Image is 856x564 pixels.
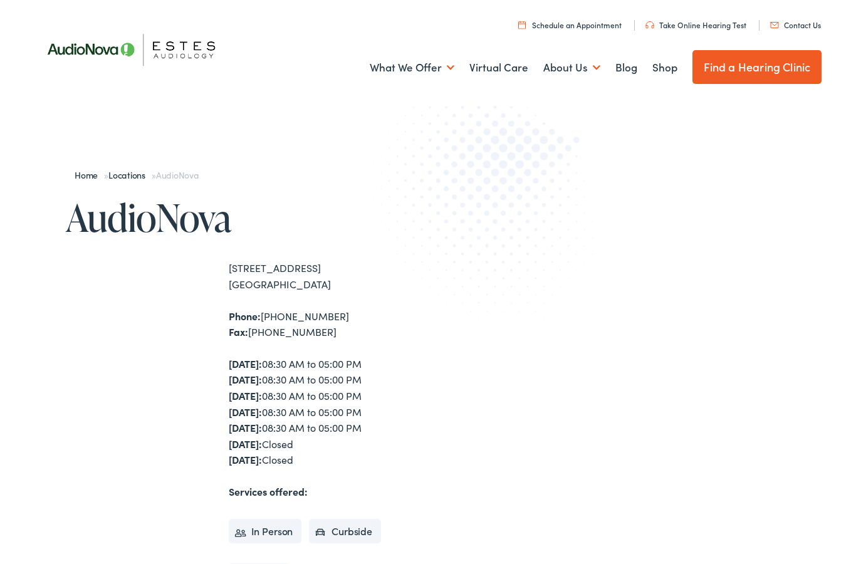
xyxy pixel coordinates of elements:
[543,44,600,91] a: About Us
[652,44,677,91] a: Shop
[692,50,822,84] a: Find a Hearing Clinic
[229,405,262,419] strong: [DATE]:
[645,21,654,29] img: utility icon
[370,44,454,91] a: What We Offer
[770,22,779,28] img: utility icon
[229,357,262,370] strong: [DATE]:
[469,44,528,91] a: Virtual Care
[229,519,302,544] li: In Person
[229,437,262,451] strong: [DATE]:
[229,420,262,434] strong: [DATE]:
[309,519,381,544] li: Curbside
[615,44,637,91] a: Blog
[66,197,428,238] h1: AudioNova
[229,389,262,402] strong: [DATE]:
[229,356,428,468] div: 08:30 AM to 05:00 PM 08:30 AM to 05:00 PM 08:30 AM to 05:00 PM 08:30 AM to 05:00 PM 08:30 AM to 0...
[229,260,428,292] div: [STREET_ADDRESS] [GEOGRAPHIC_DATA]
[229,452,262,466] strong: [DATE]:
[75,169,199,181] span: » »
[229,308,428,340] div: [PHONE_NUMBER] [PHONE_NUMBER]
[229,484,308,498] strong: Services offered:
[518,19,622,30] a: Schedule an Appointment
[229,372,262,386] strong: [DATE]:
[108,169,152,181] a: Locations
[229,325,248,338] strong: Fax:
[645,19,746,30] a: Take Online Hearing Test
[75,169,104,181] a: Home
[518,21,526,29] img: utility icon
[770,19,821,30] a: Contact Us
[156,169,199,181] span: AudioNova
[229,309,261,323] strong: Phone:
